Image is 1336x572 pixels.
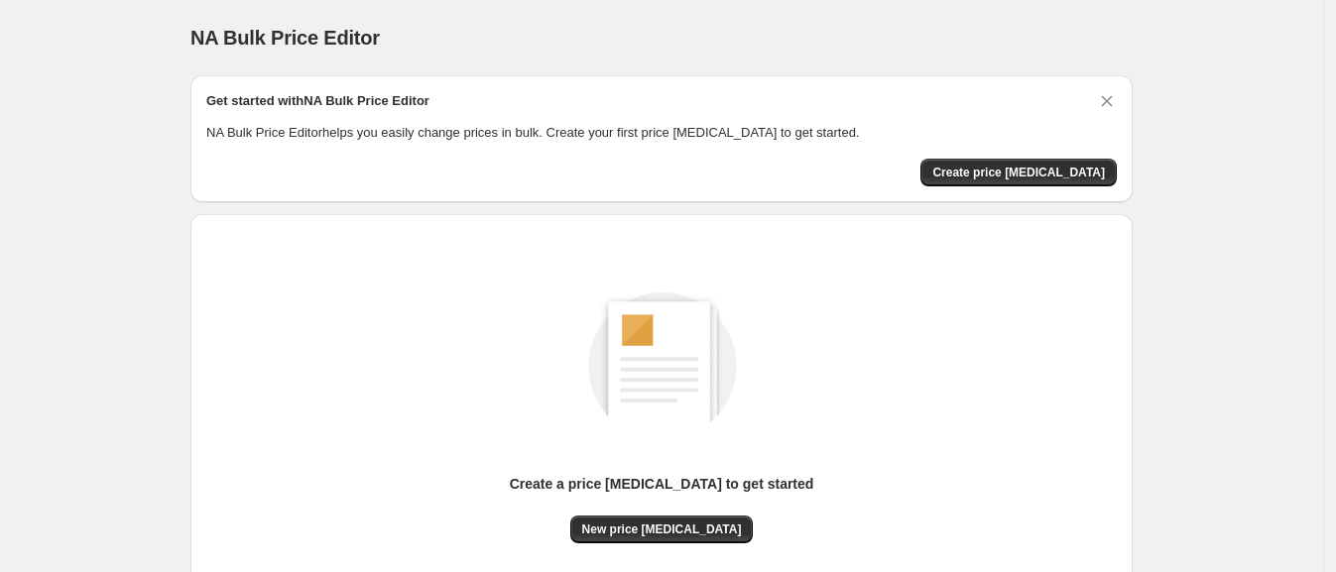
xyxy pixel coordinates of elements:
p: Create a price [MEDICAL_DATA] to get started [510,474,814,494]
button: Create price change job [920,159,1117,186]
span: New price [MEDICAL_DATA] [582,521,742,537]
button: New price [MEDICAL_DATA] [570,515,754,543]
span: Create price [MEDICAL_DATA] [932,165,1105,180]
button: Dismiss card [1097,91,1117,111]
h2: Get started with NA Bulk Price Editor [206,91,429,111]
span: NA Bulk Price Editor [190,27,380,49]
p: NA Bulk Price Editor helps you easily change prices in bulk. Create your first price [MEDICAL_DAT... [206,123,1117,143]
